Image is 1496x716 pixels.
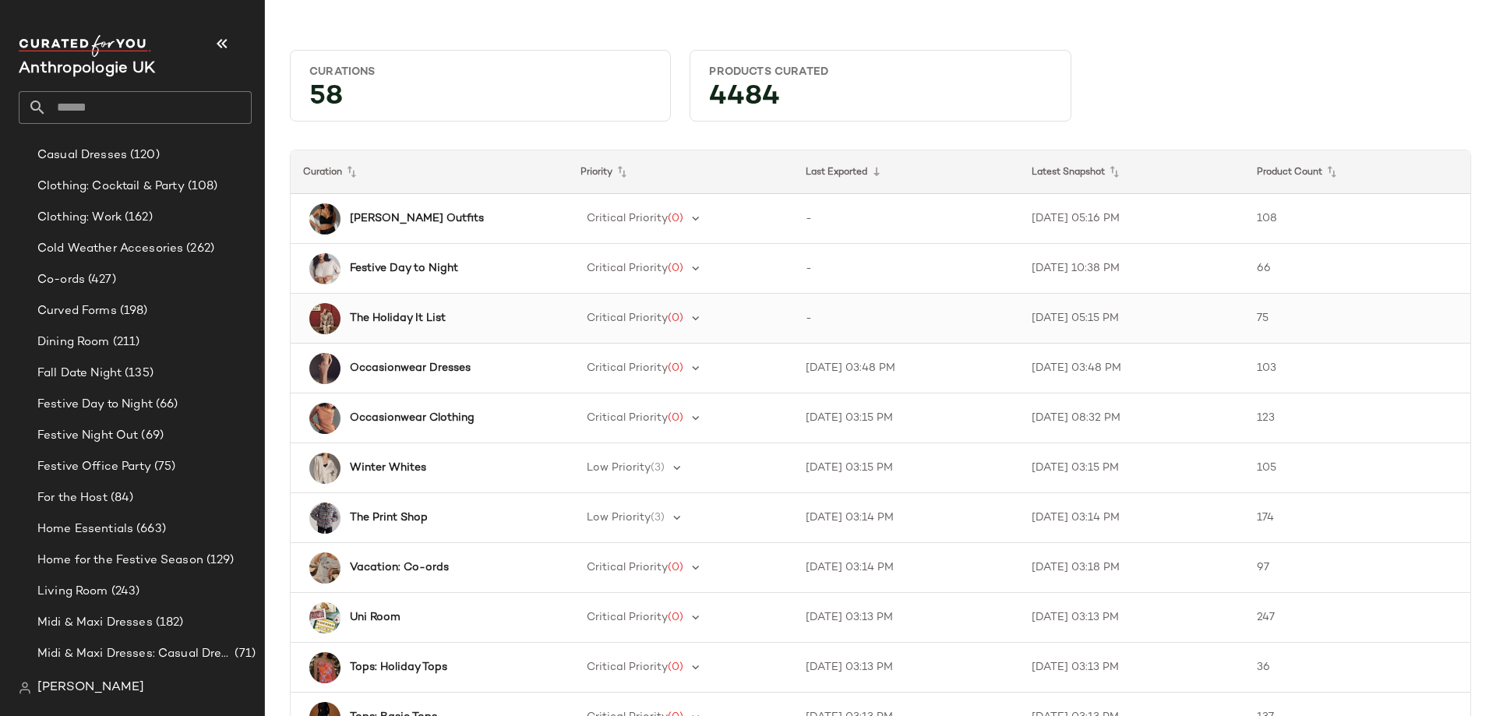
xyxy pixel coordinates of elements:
[350,210,484,227] b: [PERSON_NAME] Outfits
[350,510,428,526] b: The Print Shop
[793,593,1019,643] td: [DATE] 03:13 PM
[793,443,1019,493] td: [DATE] 03:15 PM
[1244,593,1470,643] td: 247
[1019,194,1245,244] td: [DATE] 05:16 PM
[793,194,1019,244] td: -
[19,682,31,694] img: svg%3e
[587,462,651,474] span: Low Priority
[350,460,426,476] b: Winter Whites
[1019,643,1245,693] td: [DATE] 03:13 PM
[793,150,1019,194] th: Last Exported
[350,360,471,376] b: Occasionwear Dresses
[37,583,108,601] span: Living Room
[793,543,1019,593] td: [DATE] 03:14 PM
[587,612,668,623] span: Critical Priority
[350,410,475,426] b: Occasionwear Clothing
[668,661,683,673] span: (0)
[37,302,117,320] span: Curved Forms
[793,643,1019,693] td: [DATE] 03:13 PM
[793,493,1019,543] td: [DATE] 03:14 PM
[668,612,683,623] span: (0)
[37,427,138,445] span: Festive Night Out
[350,260,458,277] b: Festive Day to Night
[309,203,340,235] img: 4140956670016_001_b
[37,240,183,258] span: Cold Weather Accesories
[297,86,664,115] div: 58
[568,150,794,194] th: Priority
[309,602,340,633] img: 4554J066AS_013_b10
[37,271,85,289] span: Co-ords
[37,396,153,414] span: Festive Day to Night
[651,512,665,524] span: (3)
[1244,643,1470,693] td: 36
[350,659,447,675] b: Tops: Holiday Tops
[37,146,127,164] span: Casual Dresses
[110,333,140,351] span: (211)
[19,35,151,57] img: cfy_white_logo.C9jOOHJF.svg
[651,462,665,474] span: (3)
[587,512,651,524] span: Low Priority
[151,458,176,476] span: (75)
[122,365,153,383] span: (135)
[108,489,134,507] span: (84)
[350,609,400,626] b: Uni Room
[37,333,110,351] span: Dining Room
[309,253,340,284] img: 4114936640023_014_b
[122,209,153,227] span: (162)
[668,213,683,224] span: (0)
[668,362,683,374] span: (0)
[668,312,683,324] span: (0)
[37,489,108,507] span: For the Host
[697,86,1064,115] div: 4484
[1019,344,1245,393] td: [DATE] 03:48 PM
[709,65,1051,79] div: Products Curated
[138,427,164,445] span: (69)
[1244,244,1470,294] td: 66
[37,614,153,632] span: Midi & Maxi Dresses
[309,552,340,584] img: 4145683940001_012_b
[587,213,668,224] span: Critical Priority
[183,240,214,258] span: (262)
[1019,593,1245,643] td: [DATE] 03:13 PM
[309,453,340,484] img: 4110089450135_017_b
[1244,493,1470,543] td: 174
[185,178,218,196] span: (108)
[1244,150,1470,194] th: Product Count
[309,403,340,434] img: 4112346380068_020_b
[153,614,184,632] span: (182)
[1244,294,1470,344] td: 75
[587,312,668,324] span: Critical Priority
[1019,543,1245,593] td: [DATE] 03:18 PM
[309,65,651,79] div: Curations
[309,503,340,534] img: 4115905110032_095_e
[37,458,151,476] span: Festive Office Party
[153,396,178,414] span: (66)
[127,146,160,164] span: (120)
[309,652,340,683] img: 4142464030053_266_b
[1019,294,1245,344] td: [DATE] 05:15 PM
[85,271,116,289] span: (427)
[793,393,1019,443] td: [DATE] 03:15 PM
[668,263,683,274] span: (0)
[1244,393,1470,443] td: 123
[350,310,446,326] b: The Holiday It List
[587,562,668,573] span: Critical Priority
[37,645,231,663] span: Midi & Maxi Dresses: Casual Dresses
[1244,194,1470,244] td: 108
[1244,443,1470,493] td: 105
[1244,543,1470,593] td: 97
[37,552,203,570] span: Home for the Festive Season
[587,661,668,673] span: Critical Priority
[203,552,235,570] span: (129)
[1244,344,1470,393] td: 103
[117,302,148,320] span: (198)
[37,520,133,538] span: Home Essentials
[793,244,1019,294] td: -
[668,562,683,573] span: (0)
[231,645,256,663] span: (71)
[37,679,144,697] span: [PERSON_NAME]
[793,294,1019,344] td: -
[309,303,340,334] img: 4133977480003_000_e20
[350,559,449,576] b: Vacation: Co-ords
[1019,244,1245,294] td: [DATE] 10:38 PM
